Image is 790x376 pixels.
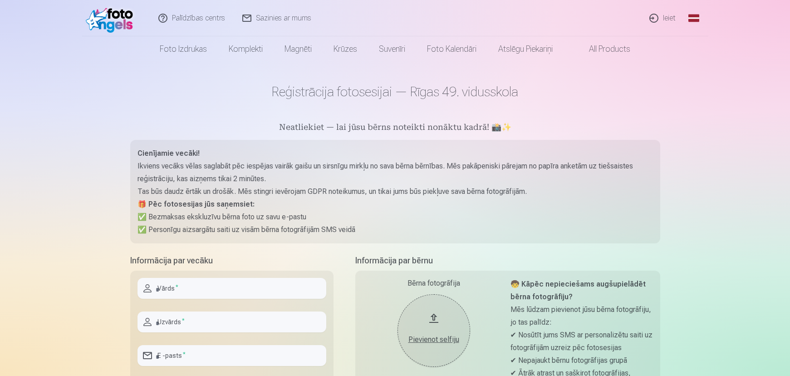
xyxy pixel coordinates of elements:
[137,160,653,185] p: Ikviens vecāks vēlas saglabāt pēc iespējas vairāk gaišu un sirsnīgu mirkļu no sava bērna bērnības...
[368,36,416,62] a: Suvenīri
[510,280,646,301] strong: 🧒 Kāpēc nepieciešams augšupielādēt bērna fotogrāfiju?
[137,185,653,198] p: Tas būs daudz ērtāk un drošāk. Mēs stingri ievērojam GDPR noteikumus, un tikai jums būs piekļuve ...
[510,303,653,329] p: Mēs lūdzam pievienot jūsu bērna fotogrāfiju, jo tas palīdz:
[86,4,138,33] img: /fa1
[564,36,641,62] a: All products
[137,200,255,208] strong: 🎁 Pēc fotosesijas jūs saņemsiet:
[397,294,470,367] button: Pievienot selfiju
[137,149,200,158] strong: Cienījamie vecāki!
[137,223,653,236] p: ✅ Personīgu aizsargātu saiti uz visām bērna fotogrāfijām SMS veidā
[130,84,660,100] h1: Reģistrācija fotosesijai — Rīgas 49. vidusskola
[487,36,564,62] a: Atslēgu piekariņi
[363,278,505,289] div: Bērna fotogrāfija
[323,36,368,62] a: Krūzes
[407,334,461,345] div: Pievienot selfiju
[137,211,653,223] p: ✅ Bezmaksas ekskluzīvu bērna foto uz savu e-pastu
[130,254,334,267] h5: Informācija par vecāku
[510,329,653,354] p: ✔ Nosūtīt jums SMS ar personalizētu saiti uz fotogrāfijām uzreiz pēc fotosesijas
[416,36,487,62] a: Foto kalendāri
[130,122,660,134] h5: Neatliekiet — lai jūsu bērns noteikti nonāktu kadrā! 📸✨
[510,354,653,367] p: ✔ Nepajaukt bērnu fotogrāfijas grupā
[274,36,323,62] a: Magnēti
[355,254,660,267] h5: Informācija par bērnu
[149,36,218,62] a: Foto izdrukas
[218,36,274,62] a: Komplekti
